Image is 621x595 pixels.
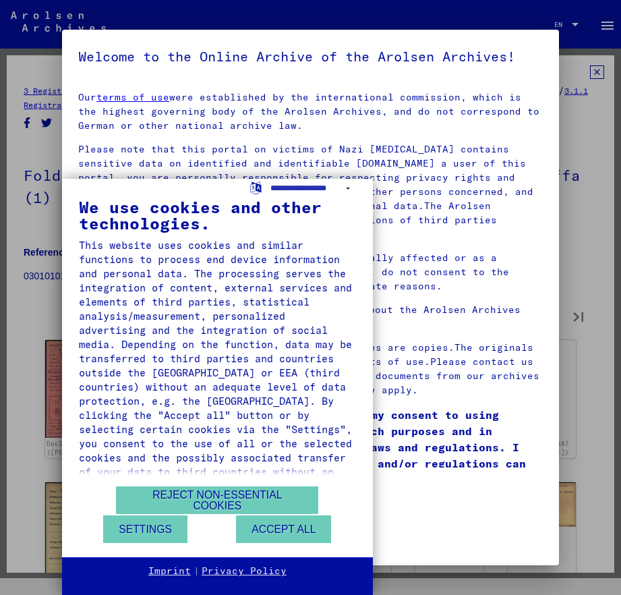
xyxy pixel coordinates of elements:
a: Privacy Policy [202,565,287,578]
button: Accept all [236,515,331,543]
button: Settings [103,515,187,543]
div: We use cookies and other technologies. [79,199,356,231]
div: This website uses cookies and similar functions to process end device information and personal da... [79,238,356,493]
button: Reject non-essential cookies [116,486,318,514]
a: Imprint [148,565,191,578]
